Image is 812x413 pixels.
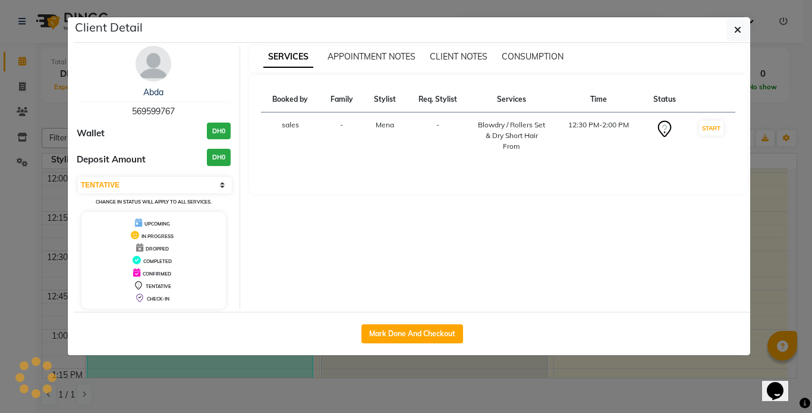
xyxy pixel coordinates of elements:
span: SERVICES [263,46,313,68]
td: - [407,112,470,159]
span: UPCOMING [144,221,170,227]
span: IN PROGRESS [141,233,174,239]
span: Mena [376,120,394,129]
th: Family [320,87,364,112]
span: TENTATIVE [146,283,171,289]
th: Booked by [261,87,320,112]
span: CONSUMPTION [502,51,564,62]
small: Change in status will apply to all services. [96,199,212,205]
span: 569599767 [132,106,175,117]
span: Deposit Amount [77,153,146,167]
h5: Client Detail [75,18,143,36]
h3: DH0 [207,123,231,140]
span: DROPPED [146,246,169,252]
span: Wallet [77,127,105,140]
span: COMPLETED [143,258,172,264]
button: START [699,121,723,136]
span: CLIENT NOTES [430,51,487,62]
a: Abda [143,87,163,98]
th: Req. Stylist [407,87,470,112]
td: 12:30 PM-2:00 PM [554,112,643,159]
td: sales [261,112,320,159]
img: avatar [136,46,171,82]
span: APPOINTMENT NOTES [328,51,416,62]
th: Stylist [364,87,407,112]
iframe: chat widget [762,365,800,401]
h3: DH0 [207,149,231,166]
button: Mark Done And Checkout [361,324,463,343]
th: Time [554,87,643,112]
span: CHECK-IN [147,296,169,302]
td: - [320,112,364,159]
span: CONFIRMED [143,271,171,277]
th: Status [643,87,687,112]
th: Services [470,87,554,112]
div: Blowdry / Rollers Set & Dry Short Hair From [477,120,547,152]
